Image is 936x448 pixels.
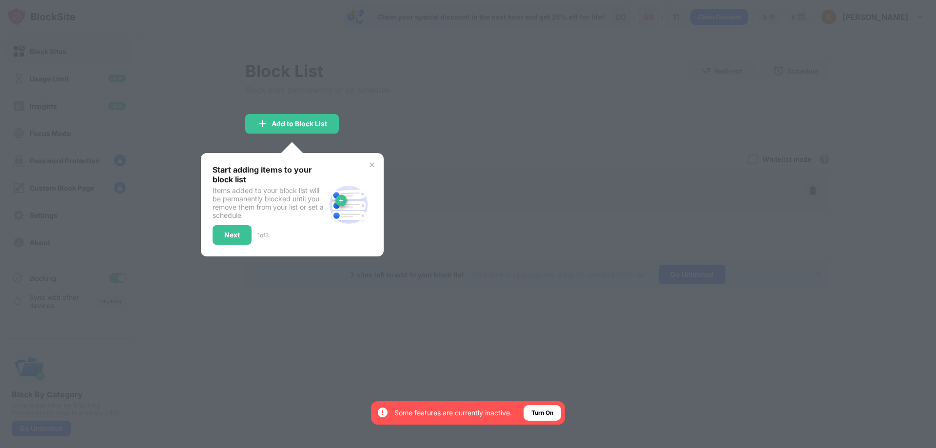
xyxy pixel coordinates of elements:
div: Items added to your block list will be permanently blocked until you remove them from your list o... [213,186,325,219]
img: error-circle-white.svg [377,407,389,418]
img: block-site.svg [325,181,372,228]
div: 1 of 3 [257,232,269,239]
img: x-button.svg [368,161,376,169]
div: Some features are currently inactive. [394,408,512,418]
div: Turn On [531,408,553,418]
div: Start adding items to your block list [213,165,325,184]
div: Next [224,231,240,239]
div: Add to Block List [272,120,327,128]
